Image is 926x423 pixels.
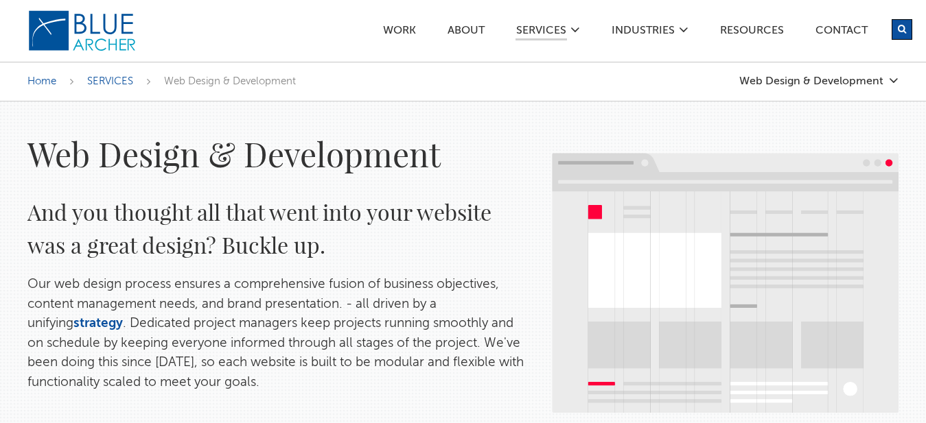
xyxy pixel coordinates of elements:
[87,76,133,86] a: SERVICES
[739,75,899,87] a: Web Design & Development
[552,153,899,413] img: what%2Dwe%2Ddo%2DWebdesign%2D%281%29.png
[164,76,296,86] span: Web Design & Development
[27,132,524,175] h1: Web Design & Development
[382,25,417,40] a: Work
[719,25,785,40] a: Resources
[27,76,56,86] a: Home
[27,195,524,261] h2: And you thought all that went into your website was a great design? Buckle up.
[516,25,567,40] a: SERVICES
[27,275,524,392] p: Our web design process ensures a comprehensive fusion of business objectives, content management ...
[611,25,675,40] a: Industries
[815,25,868,40] a: Contact
[447,25,485,40] a: ABOUT
[73,317,123,330] a: strategy
[27,10,137,52] img: Blue Archer Logo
